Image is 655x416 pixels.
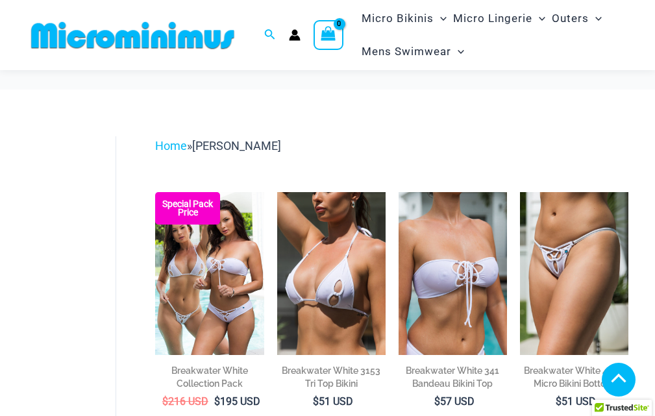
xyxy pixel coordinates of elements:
[434,395,475,408] bdi: 57 USD
[155,192,264,355] a: Collection Pack (5) Breakwater White 341 Top 4956 Shorts 08Breakwater White 341 Top 4956 Shorts 08
[399,192,507,355] img: Breakwater White 341 Top 01
[155,192,264,355] img: Collection Pack (5)
[520,192,628,355] img: Breakwater White 4856 Micro Bottom 01
[162,395,168,408] span: $
[289,29,301,41] a: Account icon link
[264,27,276,43] a: Search icon link
[358,35,467,68] a: Mens SwimwearMenu ToggleMenu Toggle
[399,364,507,395] a: Breakwater White 341 Bandeau Bikini Top
[314,20,343,50] a: View Shopping Cart, empty
[277,192,386,355] img: Breakwater White 3153 Top 01
[552,2,589,35] span: Outers
[450,2,549,35] a: Micro LingerieMenu ToggleMenu Toggle
[162,395,208,408] bdi: 216 USD
[520,364,628,395] a: Breakwater White 4856 Micro Bikini Bottom
[556,395,596,408] bdi: 51 USD
[155,139,187,153] a: Home
[362,2,434,35] span: Micro Bikinis
[520,364,628,390] h2: Breakwater White 4856 Micro Bikini Bottom
[214,395,260,408] bdi: 195 USD
[26,21,240,50] img: MM SHOP LOGO FLAT
[155,364,264,390] h2: Breakwater White Collection Pack
[453,2,532,35] span: Micro Lingerie
[556,395,562,408] span: $
[451,35,464,68] span: Menu Toggle
[532,2,545,35] span: Menu Toggle
[155,139,281,153] span: »
[277,364,386,390] h2: Breakwater White 3153 Tri Top Bikini
[589,2,602,35] span: Menu Toggle
[313,395,319,408] span: $
[434,2,447,35] span: Menu Toggle
[358,2,450,35] a: Micro BikinisMenu ToggleMenu Toggle
[192,139,281,153] span: [PERSON_NAME]
[520,192,628,355] a: Breakwater White 4856 Micro Bottom 01Breakwater White 3153 Top 4856 Micro Bottom 06Breakwater Whi...
[399,364,507,390] h2: Breakwater White 341 Bandeau Bikini Top
[399,192,507,355] a: Breakwater White 341 Top 01Breakwater White 341 Top 4956 Shorts 06Breakwater White 341 Top 4956 S...
[155,364,264,395] a: Breakwater White Collection Pack
[313,395,353,408] bdi: 51 USD
[362,35,451,68] span: Mens Swimwear
[277,364,386,395] a: Breakwater White 3153 Tri Top Bikini
[32,126,149,385] iframe: TrustedSite Certified
[549,2,605,35] a: OutersMenu ToggleMenu Toggle
[434,395,440,408] span: $
[155,200,220,217] b: Special Pack Price
[214,395,220,408] span: $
